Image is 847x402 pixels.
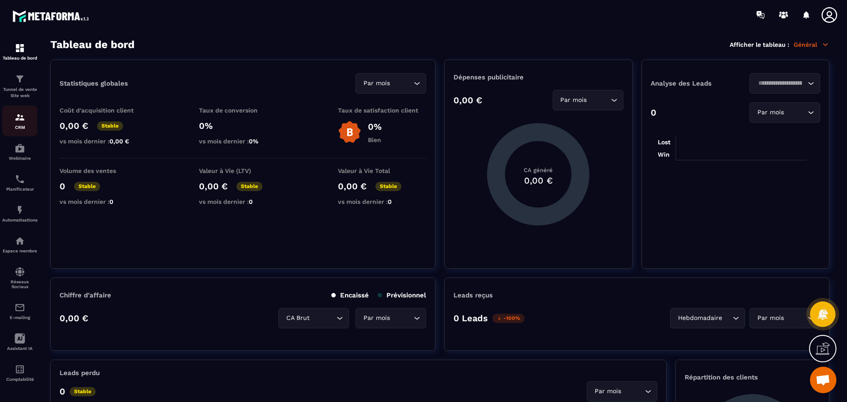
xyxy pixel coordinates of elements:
img: automations [15,143,25,154]
p: Réseaux Sociaux [2,279,37,289]
p: Statistiques globales [60,79,128,87]
p: 0,00 € [453,95,482,105]
p: Tableau de bord [2,56,37,60]
input: Search for option [786,108,806,117]
p: 0% [368,121,382,132]
img: formation [15,43,25,53]
input: Search for option [623,387,643,396]
a: automationsautomationsAutomatisations [2,198,37,229]
p: Comptabilité [2,377,37,382]
span: Par mois [558,95,589,105]
p: Stable [236,182,262,191]
p: Tunnel de vente Site web [2,86,37,99]
p: Assistant IA [2,346,37,351]
div: Search for option [553,90,623,110]
p: Général [794,41,829,49]
div: Search for option [356,308,426,328]
img: formation [15,112,25,123]
p: -100% [492,314,525,323]
div: Search for option [587,381,657,402]
p: 0,00 € [60,313,88,323]
p: 0% [199,120,287,131]
input: Search for option [755,79,806,88]
p: 0,00 € [338,181,367,192]
span: 0 [109,198,113,205]
div: Search for option [670,308,745,328]
a: formationformationTableau de bord [2,36,37,67]
input: Search for option [392,313,412,323]
span: Hebdomadaire [676,313,724,323]
span: CA Brut [284,313,311,323]
tspan: Lost [657,139,670,146]
img: automations [15,205,25,215]
p: 0 [651,107,656,118]
img: b-badge-o.b3b20ee6.svg [338,120,361,144]
p: Bien [368,136,382,143]
span: 0% [249,138,259,145]
img: scheduler [15,174,25,184]
a: emailemailE-mailing [2,296,37,327]
p: 0 Leads [453,313,488,323]
p: 0,00 € [199,181,228,192]
p: Stable [97,121,123,131]
p: Dépenses publicitaire [453,73,623,81]
input: Search for option [311,313,334,323]
p: Prévisionnel [378,291,426,299]
img: email [15,302,25,313]
input: Search for option [724,313,731,323]
div: Search for option [750,73,820,94]
img: accountant [15,364,25,375]
p: 0 [60,386,65,397]
div: Search for option [750,102,820,123]
a: automationsautomationsEspace membre [2,229,37,260]
div: Search for option [278,308,349,328]
p: Analyse des Leads [651,79,735,87]
p: Automatisations [2,218,37,222]
span: Par mois [361,79,392,88]
p: vs mois dernier : [199,138,287,145]
span: 0,00 € [109,138,129,145]
p: Taux de satisfaction client [338,107,426,114]
span: Par mois [755,108,786,117]
h3: Tableau de bord [50,38,135,51]
a: formationformationCRM [2,105,37,136]
p: Coût d'acquisition client [60,107,148,114]
p: Afficher le tableau : [730,41,789,48]
p: Leads perdu [60,369,100,377]
p: Répartition des clients [685,373,820,381]
p: vs mois dernier : [60,198,148,205]
p: Planificateur [2,187,37,192]
img: formation [15,74,25,84]
p: vs mois dernier : [338,198,426,205]
p: vs mois dernier : [60,138,148,145]
p: Valeur à Vie Total [338,167,426,174]
div: Search for option [750,308,820,328]
span: 0 [388,198,392,205]
span: Par mois [755,313,786,323]
p: Espace membre [2,248,37,253]
img: automations [15,236,25,246]
span: Par mois [592,387,623,396]
span: 0 [249,198,253,205]
a: social-networksocial-networkRéseaux Sociaux [2,260,37,296]
p: Webinaire [2,156,37,161]
p: Stable [375,182,401,191]
a: accountantaccountantComptabilité [2,357,37,388]
img: social-network [15,267,25,277]
p: vs mois dernier : [199,198,287,205]
p: Valeur à Vie (LTV) [199,167,287,174]
p: Taux de conversion [199,107,287,114]
a: automationsautomationsWebinaire [2,136,37,167]
input: Search for option [786,313,806,323]
span: Par mois [361,313,392,323]
p: CRM [2,125,37,130]
div: Ouvrir le chat [810,367,836,393]
p: Stable [74,182,100,191]
p: Encaissé [331,291,369,299]
input: Search for option [392,79,412,88]
a: formationformationTunnel de vente Site web [2,67,37,105]
p: Volume des ventes [60,167,148,174]
input: Search for option [589,95,609,105]
a: Assistant IA [2,327,37,357]
a: schedulerschedulerPlanificateur [2,167,37,198]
